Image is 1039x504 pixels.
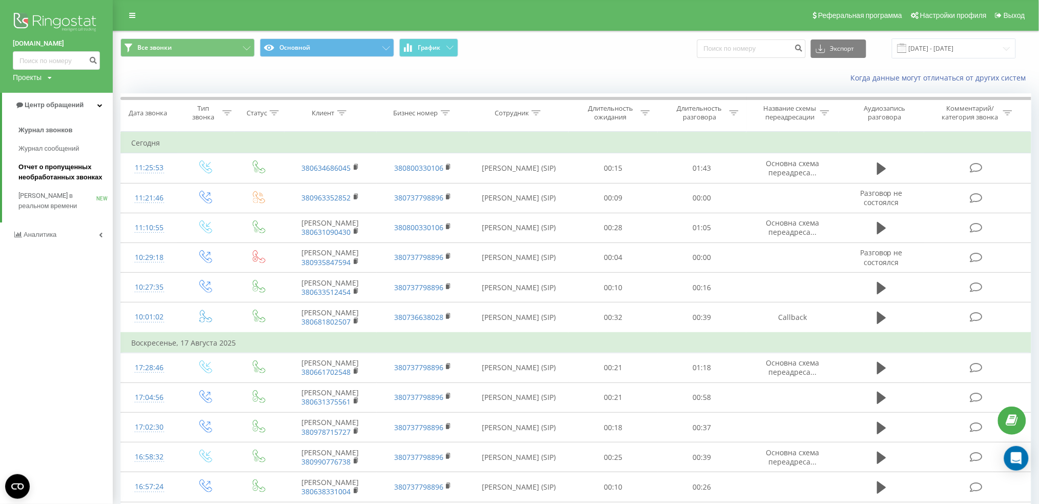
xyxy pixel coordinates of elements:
input: Поиск по номеру [697,39,806,58]
div: 11:10:55 [131,218,167,238]
a: 380633512454 [302,287,351,297]
div: 10:27:35 [131,277,167,297]
td: Воскресенье, 17 Августа 2025 [121,333,1031,353]
div: 11:21:46 [131,188,167,208]
td: 00:32 [568,303,657,333]
td: 00:10 [568,472,657,502]
button: График [399,38,458,57]
td: [PERSON_NAME] (SIP) [469,243,568,272]
a: 380963352852 [302,193,351,203]
div: Open Intercom Messenger [1004,446,1029,471]
span: Основна схема переадреса... [766,218,819,237]
button: Все звонки [120,38,255,57]
div: Проекты [13,72,42,83]
span: Основна схема переадреса... [766,358,819,377]
td: 00:28 [568,213,657,243]
span: [PERSON_NAME] в реальном времени [18,191,96,211]
div: Название схемы переадресации [763,104,818,122]
td: [PERSON_NAME] [284,353,377,382]
a: 380935847594 [302,257,351,267]
a: 380737798896 [394,452,443,462]
td: 00:16 [658,273,746,303]
td: [PERSON_NAME] (SIP) [469,213,568,243]
td: 00:15 [568,153,657,183]
div: 16:57:24 [131,477,167,497]
button: Open CMP widget [5,474,30,499]
td: 01:18 [658,353,746,382]
a: 380737798896 [394,283,443,292]
td: [PERSON_NAME] (SIP) [469,183,568,213]
div: Комментарий/категория звонка [941,104,1001,122]
td: Callback [746,303,839,333]
span: Центр обращений [25,101,84,109]
span: Выход [1004,11,1025,19]
a: 380737798896 [394,422,443,432]
a: 380737798896 [394,362,443,372]
a: 380631090430 [302,227,351,237]
img: Ringostat logo [13,10,100,36]
input: Поиск по номеру [13,51,100,70]
td: [PERSON_NAME] [284,442,377,472]
td: [PERSON_NAME] (SIP) [469,413,568,442]
div: 17:28:46 [131,358,167,378]
td: [PERSON_NAME] (SIP) [469,382,568,412]
a: 380638331004 [302,487,351,496]
td: [PERSON_NAME] [284,243,377,272]
a: 380737798896 [394,193,443,203]
a: 380737798896 [394,252,443,262]
button: Экспорт [811,39,866,58]
a: Когда данные могут отличаться от других систем [851,73,1031,83]
td: 00:25 [568,442,657,472]
td: [PERSON_NAME] (SIP) [469,273,568,303]
a: 380634686045 [302,163,351,173]
span: Аналитика [24,231,56,238]
td: 00:18 [568,413,657,442]
td: [PERSON_NAME] (SIP) [469,472,568,502]
a: Журнал звонков [18,121,113,139]
td: 00:26 [658,472,746,502]
td: [PERSON_NAME] (SIP) [469,353,568,382]
td: [PERSON_NAME] [284,472,377,502]
a: [DOMAIN_NAME] [13,38,100,49]
a: 380990776738 [302,457,351,467]
td: 00:39 [658,303,746,333]
td: [PERSON_NAME] (SIP) [469,153,568,183]
td: [PERSON_NAME] [284,273,377,303]
div: Длительность разговора [672,104,727,122]
td: [PERSON_NAME] [284,213,377,243]
td: 00:39 [658,442,746,472]
a: Отчет о пропущенных необработанных звонках [18,158,113,187]
div: Аудиозапись разговора [851,104,918,122]
span: График [418,44,441,51]
td: Сегодня [121,133,1031,153]
a: [PERSON_NAME] в реальном времениNEW [18,187,113,215]
td: 00:10 [568,273,657,303]
div: 17:02:30 [131,417,167,437]
span: Основна схема переадреса... [766,158,819,177]
a: 380661702548 [302,367,351,377]
a: 380800330106 [394,163,443,173]
span: Основна схема переадреса... [766,448,819,467]
a: 380631375561 [302,397,351,407]
td: 00:00 [658,183,746,213]
span: Все звонки [137,44,172,52]
div: Длительность ожидания [583,104,638,122]
td: 00:21 [568,382,657,412]
a: 380681802507 [302,317,351,327]
td: 00:04 [568,243,657,272]
td: 00:09 [568,183,657,213]
span: Отчет о пропущенных необработанных звонках [18,162,108,183]
td: 01:43 [658,153,746,183]
span: Журнал звонков [18,125,72,135]
div: Сотрудник [495,109,529,117]
a: 380800330106 [394,223,443,232]
td: 00:37 [658,413,746,442]
span: Реферальная программа [818,11,902,19]
div: 11:25:53 [131,158,167,178]
a: Журнал сообщений [18,139,113,158]
div: Дата звонка [129,109,167,117]
td: 00:58 [658,382,746,412]
span: Разговор не состоялся [860,188,903,207]
div: 16:58:32 [131,447,167,467]
a: Центр обращений [2,93,113,117]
